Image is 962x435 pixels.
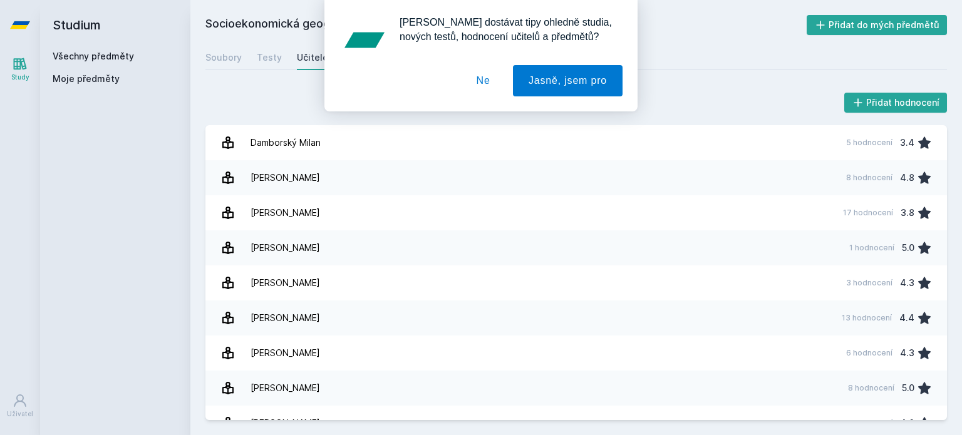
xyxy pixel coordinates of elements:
[205,195,947,230] a: [PERSON_NAME] 17 hodnocení 3.8
[843,208,893,218] div: 17 hodnocení
[251,270,320,295] div: [PERSON_NAME]
[251,340,320,366] div: [PERSON_NAME]
[900,340,914,366] div: 4.3
[205,335,947,371] a: [PERSON_NAME] 6 hodnocení 4.3
[901,200,914,225] div: 3.8
[251,165,320,190] div: [PERSON_NAME]
[251,235,320,260] div: [PERSON_NAME]
[7,409,33,419] div: Uživatel
[900,165,914,190] div: 4.8
[849,243,894,253] div: 1 hodnocení
[205,230,947,265] a: [PERSON_NAME] 1 hodnocení 5.0
[461,65,506,96] button: Ne
[390,15,623,44] div: [PERSON_NAME] dostávat tipy ohledně studia, nových testů, hodnocení učitelů a předmětů?
[251,130,321,155] div: Damborský Milan
[205,125,947,160] a: Damborský Milan 5 hodnocení 3.4
[251,305,320,330] div: [PERSON_NAME]
[846,348,892,358] div: 6 hodnocení
[846,418,892,428] div: 8 hodnocení
[900,130,914,155] div: 3.4
[846,173,892,183] div: 8 hodnocení
[205,371,947,406] a: [PERSON_NAME] 8 hodnocení 5.0
[205,300,947,335] a: [PERSON_NAME] 13 hodnocení 4.4
[902,376,914,401] div: 5.0
[339,15,390,65] img: notification icon
[513,65,623,96] button: Jasně, jsem pro
[846,278,892,288] div: 3 hodnocení
[900,270,914,295] div: 4.3
[842,313,892,323] div: 13 hodnocení
[848,383,894,393] div: 8 hodnocení
[846,138,892,148] div: 5 hodnocení
[899,305,914,330] div: 4.4
[251,376,320,401] div: [PERSON_NAME]
[902,235,914,260] div: 5.0
[205,265,947,300] a: [PERSON_NAME] 3 hodnocení 4.3
[251,200,320,225] div: [PERSON_NAME]
[205,160,947,195] a: [PERSON_NAME] 8 hodnocení 4.8
[3,387,38,425] a: Uživatel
